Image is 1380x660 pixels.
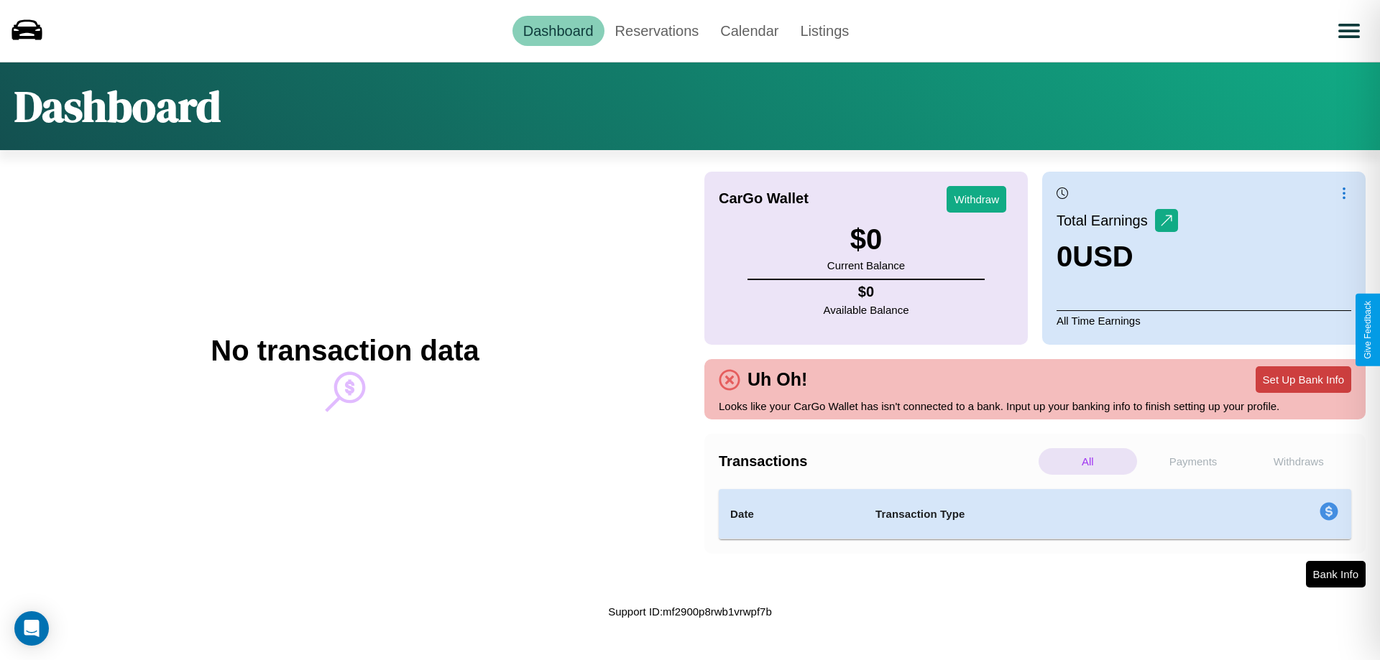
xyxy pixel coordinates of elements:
[827,223,905,256] h3: $ 0
[875,506,1202,523] h4: Transaction Type
[1057,310,1351,330] p: All Time Earnings
[1249,448,1348,475] p: Withdraws
[1057,208,1155,233] p: Total Earnings
[211,335,479,367] h2: No transaction data
[827,256,905,275] p: Current Balance
[512,16,604,46] a: Dashboard
[608,602,772,621] p: Support ID: mf2900p8rwb1vrwpf7b
[709,16,789,46] a: Calendar
[1329,11,1369,51] button: Open menu
[824,300,909,320] p: Available Balance
[719,453,1035,470] h4: Transactions
[740,369,814,390] h4: Uh Oh!
[824,284,909,300] h4: $ 0
[1057,241,1178,273] h3: 0 USD
[719,396,1351,416] p: Looks like your CarGo Wallet has isn't connected to a bank. Input up your banking info to finish ...
[14,611,49,646] div: Open Intercom Messenger
[1039,448,1137,475] p: All
[1256,366,1351,393] button: Set Up Bank Info
[604,16,710,46] a: Reservations
[730,506,852,523] h4: Date
[789,16,860,46] a: Listings
[1144,448,1243,475] p: Payments
[1363,301,1373,359] div: Give Feedback
[947,186,1006,213] button: Withdraw
[1306,561,1366,587] button: Bank Info
[14,77,221,136] h1: Dashboard
[719,190,809,207] h4: CarGo Wallet
[719,489,1351,539] table: simple table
